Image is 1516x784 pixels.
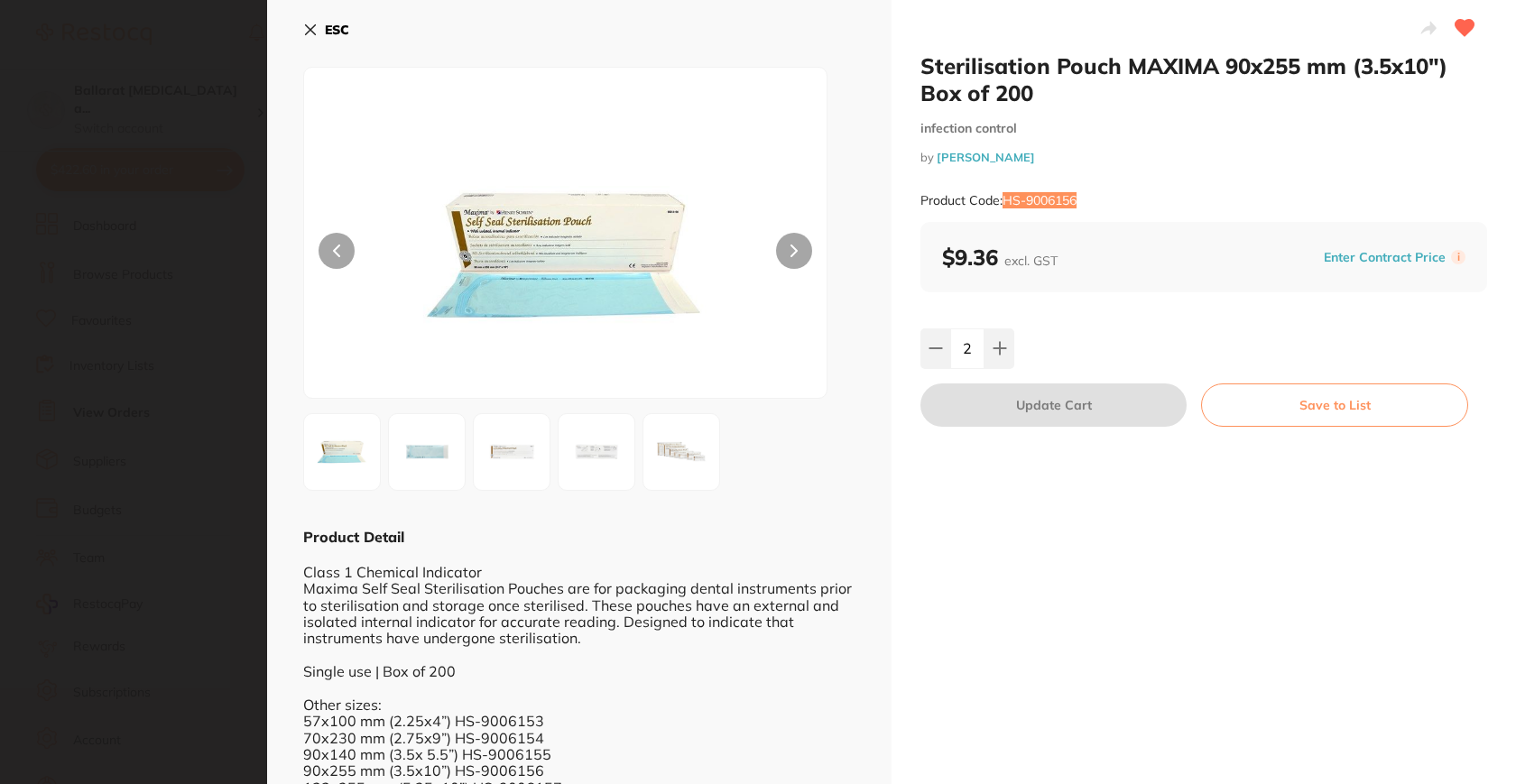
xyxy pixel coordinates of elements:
img: NTYuanBn [310,420,374,484]
span: excl. GST [1004,253,1058,269]
b: $9.36 [942,244,1058,271]
h2: Sterilisation Pouch MAXIMA 90x255 mm (3.5x10") Box of 200 [920,52,1487,106]
button: Update Cart [920,383,1187,427]
small: infection control [920,121,1487,136]
button: Save to List [1201,383,1468,427]
b: ESC [325,22,349,38]
a: [PERSON_NAME] [937,150,1035,164]
img: NTYuanBn [409,113,723,398]
small: Product Code: HS-9006156 [920,193,1077,208]
img: NTZfNC5qcGc [564,420,629,484]
img: NTZfMy5qcGc [479,420,544,484]
img: NTZfMi5qcGc [394,420,459,484]
button: Enter Contract Price [1318,249,1451,266]
label: i [1451,250,1465,264]
button: ESC [303,14,349,45]
b: Product Detail [303,528,404,546]
small: by [920,151,1487,164]
img: IGNvcHkuanBn [649,420,714,484]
